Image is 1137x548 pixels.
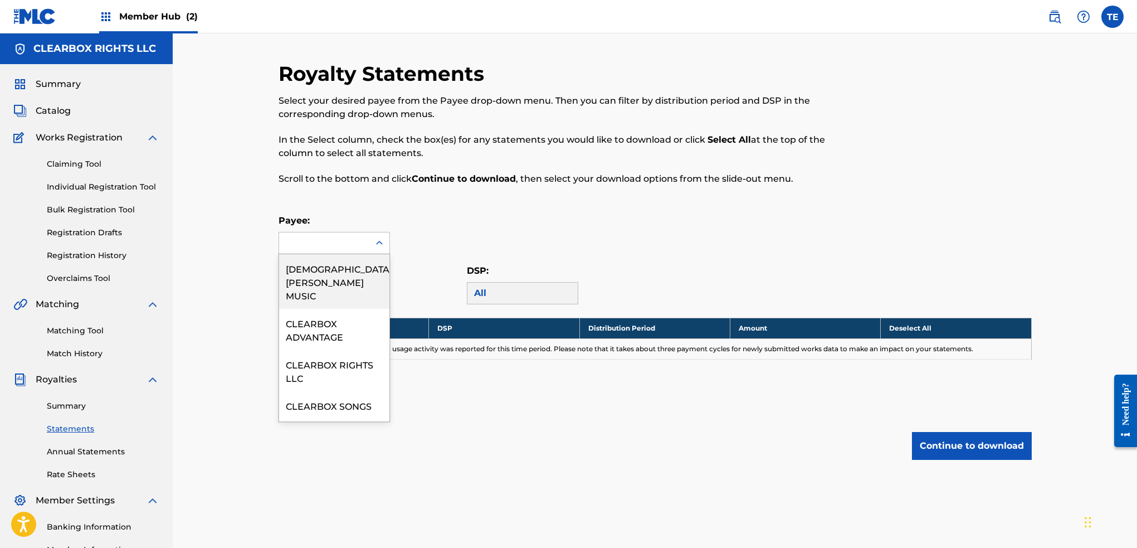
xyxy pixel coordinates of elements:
a: Statements [47,423,159,435]
img: Member Settings [13,494,27,507]
th: Deselect All [881,318,1031,338]
img: Catalog [13,104,27,118]
span: Works Registration [36,131,123,144]
div: User Menu [1101,6,1124,28]
img: expand [146,298,159,311]
span: Catalog [36,104,71,118]
p: In the Select column, check the box(es) for any statements you would like to download or click at... [279,133,858,160]
img: help [1077,10,1090,23]
span: (2) [186,11,198,22]
div: CLEARBOX SONGS [279,391,389,419]
th: Amount [730,318,880,338]
span: Member Hub [119,10,198,23]
img: Royalties [13,373,27,386]
a: Registration History [47,250,159,261]
a: Banking Information [47,521,159,533]
strong: Select All [707,134,751,145]
img: MLC Logo [13,8,56,25]
img: expand [146,494,159,507]
span: Summary [36,77,81,91]
img: Top Rightsholders [99,10,113,23]
a: Matching Tool [47,325,159,337]
a: SummarySummary [13,77,81,91]
img: Summary [13,77,27,91]
img: expand [146,131,159,144]
a: Summary [47,400,159,412]
iframe: Chat Widget [1081,494,1137,548]
p: Select your desired payee from the Payee drop-down menu. Then you can filter by distribution peri... [279,94,858,121]
a: Public Search [1043,6,1066,28]
span: Member Settings [36,494,115,507]
div: CLEARBOX ADVANTAGE [279,309,389,350]
button: Continue to download [912,432,1032,460]
th: DSP [429,318,579,338]
a: Claiming Tool [47,158,159,170]
img: expand [146,373,159,386]
h2: Royalty Statements [279,61,490,86]
a: Individual Registration Tool [47,181,159,193]
span: Royalties [36,373,77,386]
a: Annual Statements [47,446,159,458]
label: Payee: [279,215,310,226]
span: Matching [36,298,79,311]
th: Distribution Period [579,318,730,338]
a: Rate Sheets [47,469,159,481]
div: CLEARBOX RIGHTS LLC [279,350,389,391]
a: Overclaims Tool [47,273,159,284]
img: Accounts [13,42,27,56]
a: Bulk Registration Tool [47,204,159,216]
h5: CLEARBOX RIGHTS LLC [33,42,156,55]
strong: Continue to download [412,173,516,184]
div: Help [1072,6,1095,28]
iframe: Resource Center [1106,366,1137,456]
img: search [1048,10,1061,23]
div: [DEMOGRAPHIC_DATA][PERSON_NAME] MUSIC [279,254,389,309]
a: Registration Drafts [47,227,159,239]
p: Scroll to the bottom and click , then select your download options from the slide-out menu. [279,172,858,186]
a: CatalogCatalog [13,104,71,118]
label: DSP: [467,265,489,276]
div: FAIZILU PUBLISHING [279,419,389,447]
div: Drag [1085,506,1091,539]
img: Works Registration [13,131,28,144]
a: Match History [47,348,159,360]
img: Matching [13,298,27,311]
td: No statement is available as no usage activity was reported for this time period. Please note tha... [279,338,1032,359]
